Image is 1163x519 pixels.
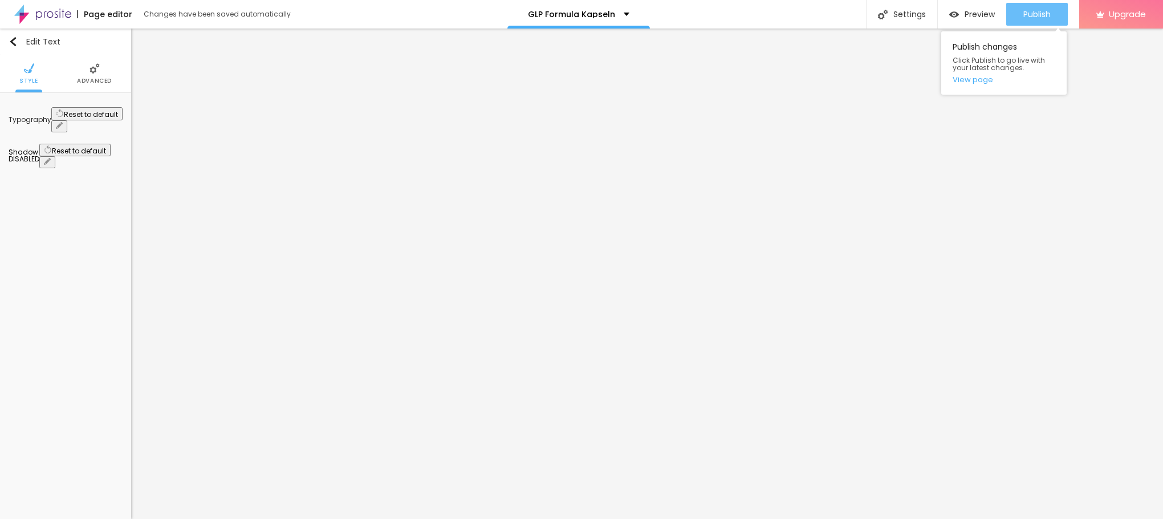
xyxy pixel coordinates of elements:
[9,149,39,156] div: Shadow
[953,76,1055,83] a: View page
[9,154,39,164] span: DISABLED
[51,107,123,120] button: Reset to default
[90,63,100,74] img: Icone
[144,11,291,18] div: Changes have been saved automatically
[39,144,111,157] button: Reset to default
[9,37,60,46] div: Edit Text
[528,10,615,18] p: GLP Formula Kapseln
[9,37,18,46] img: Icone
[64,110,118,119] span: Reset to default
[941,31,1067,95] div: Publish changes
[131,29,1163,519] iframe: Editor
[1006,3,1068,26] button: Publish
[953,56,1055,71] span: Click Publish to go live with your latest changes.
[19,78,38,84] span: Style
[938,3,1006,26] button: Preview
[1109,9,1146,19] span: Upgrade
[1023,10,1051,19] span: Publish
[77,78,112,84] span: Advanced
[9,116,51,123] div: Typography
[52,146,106,156] span: Reset to default
[878,10,888,19] img: Icone
[949,10,959,19] img: view-1.svg
[77,10,132,18] div: Page editor
[24,63,34,74] img: Icone
[965,10,995,19] span: Preview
